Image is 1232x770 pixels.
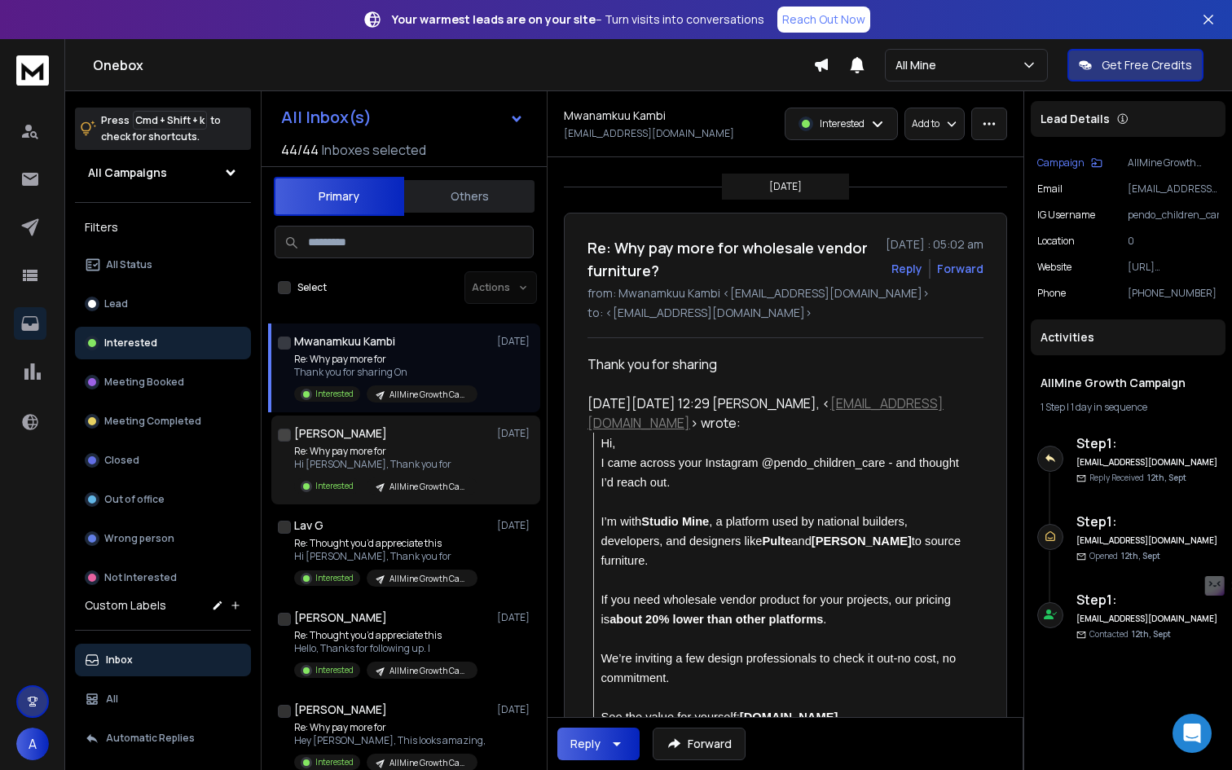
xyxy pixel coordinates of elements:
p: [PHONE_NUMBER] [1128,287,1219,300]
div: Reply [570,736,601,752]
h1: Lav G [294,517,323,534]
p: Interested [820,117,865,130]
span: [PERSON_NAME] [812,535,912,548]
span: 1 day in sequence [1071,400,1147,414]
span: Cmd + Shift + k [133,111,207,130]
p: Re: Thought you’d appreciate this [294,537,477,550]
a: [DOMAIN_NAME] [740,707,838,725]
span: See the value for yourself: [601,711,740,724]
button: All Inbox(s) [268,101,537,134]
p: Press to check for shortcuts. [101,112,221,145]
span: [DOMAIN_NAME] [740,711,838,724]
p: Wrong person [104,532,174,545]
span: Pulte [763,535,792,548]
h1: All Inbox(s) [281,109,372,125]
h6: [EMAIL_ADDRESS][DOMAIN_NAME] [1076,456,1219,469]
button: Closed [75,444,251,477]
button: A [16,728,49,760]
p: [URL][DOMAIN_NAME] [1128,261,1219,274]
p: 0 [1128,235,1219,248]
p: [DATE] [497,611,534,624]
p: to: <[EMAIL_ADDRESS][DOMAIN_NAME]> [587,305,983,321]
button: Automatic Replies [75,722,251,755]
p: website [1037,261,1071,274]
div: Forward [937,261,983,277]
p: Interested [315,664,354,676]
p: Campaign [1037,156,1085,169]
p: AllMine Growth Campaign [389,481,468,493]
p: AllMine Growth Campaign [389,665,468,677]
h1: [PERSON_NAME] [294,425,387,442]
p: AllMine Growth Campaign [389,757,468,769]
h6: [EMAIL_ADDRESS][DOMAIN_NAME] [1076,613,1219,625]
button: Reply [891,261,922,277]
p: Interested [315,572,354,584]
p: Email [1037,183,1063,196]
p: Interested [315,388,354,400]
p: Interested [104,337,157,350]
button: Meeting Completed [75,405,251,438]
p: [DATE] : 05:02 am [886,236,983,253]
span: 12th, Sept [1132,628,1171,640]
p: Thank you for sharing On [294,366,477,379]
span: and [791,535,811,548]
p: AllMine Growth Campaign [389,389,468,401]
h1: Onebox [93,55,813,75]
p: Contacted [1089,628,1171,640]
p: pendo_children_care [1128,209,1219,222]
p: location [1037,235,1075,248]
button: All Campaigns [75,156,251,189]
p: Interested [315,756,354,768]
p: Reply Received [1089,472,1186,484]
button: Inbox [75,644,251,676]
a: Reach Out Now [777,7,870,33]
h1: Re: Why pay more for wholesale vendor furniture? [587,236,876,282]
button: All Status [75,249,251,281]
strong: Your warmest leads are on your site [392,11,596,27]
p: All Mine [895,57,943,73]
button: Meeting Booked [75,366,251,398]
p: AllMine Growth Campaign [1128,156,1219,169]
p: Interested [315,480,354,492]
p: Hi [PERSON_NAME], Thank you for [294,550,477,563]
button: All [75,683,251,715]
p: Re: Thought you’d appreciate this [294,629,477,642]
p: All Status [106,258,152,271]
button: Forward [653,728,746,760]
h3: Custom Labels [85,597,166,614]
p: Hello, Thanks for following up. I [294,642,477,655]
p: Automatic Replies [106,732,195,745]
button: Primary [274,177,404,216]
span: I came across your Instagram @pendo_children_care - and thought I’d reach out. [601,456,962,489]
img: logo [16,55,49,86]
span: We’re inviting a few design professionals to check it out-no cost, no commitment. [601,652,960,684]
span: If you need wholesale vendor product for your projects, our pricing is [601,593,954,626]
p: Meeting Completed [104,415,201,428]
p: All [106,693,118,706]
button: Wrong person [75,522,251,555]
p: – Turn visits into conversations [392,11,764,28]
p: Hi [PERSON_NAME], Thank you for [294,458,477,471]
span: Studio Mine [641,515,709,528]
h3: Filters [75,216,251,239]
span: 1 Step [1041,400,1065,414]
p: Inbox [106,653,133,667]
h1: AllMine Growth Campaign [1041,375,1216,391]
span: , a platform used by national builders, developers, and designers like [601,515,911,548]
h1: Mwanamkuu Kambi [294,333,395,350]
p: Re: Why pay more for [294,721,486,734]
div: | [1041,401,1216,414]
button: Get Free Credits [1067,49,1203,81]
p: AllMine Growth Campaign [389,573,468,585]
button: Campaign [1037,156,1102,169]
button: Interested [75,327,251,359]
p: Add to [912,117,939,130]
p: [EMAIL_ADDRESS][DOMAIN_NAME] [1128,183,1219,196]
p: Phone [1037,287,1066,300]
h1: [PERSON_NAME] [294,702,387,718]
div: Open Intercom Messenger [1173,714,1212,753]
button: Out of office [75,483,251,516]
p: Meeting Booked [104,376,184,389]
h3: Inboxes selected [322,140,426,160]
